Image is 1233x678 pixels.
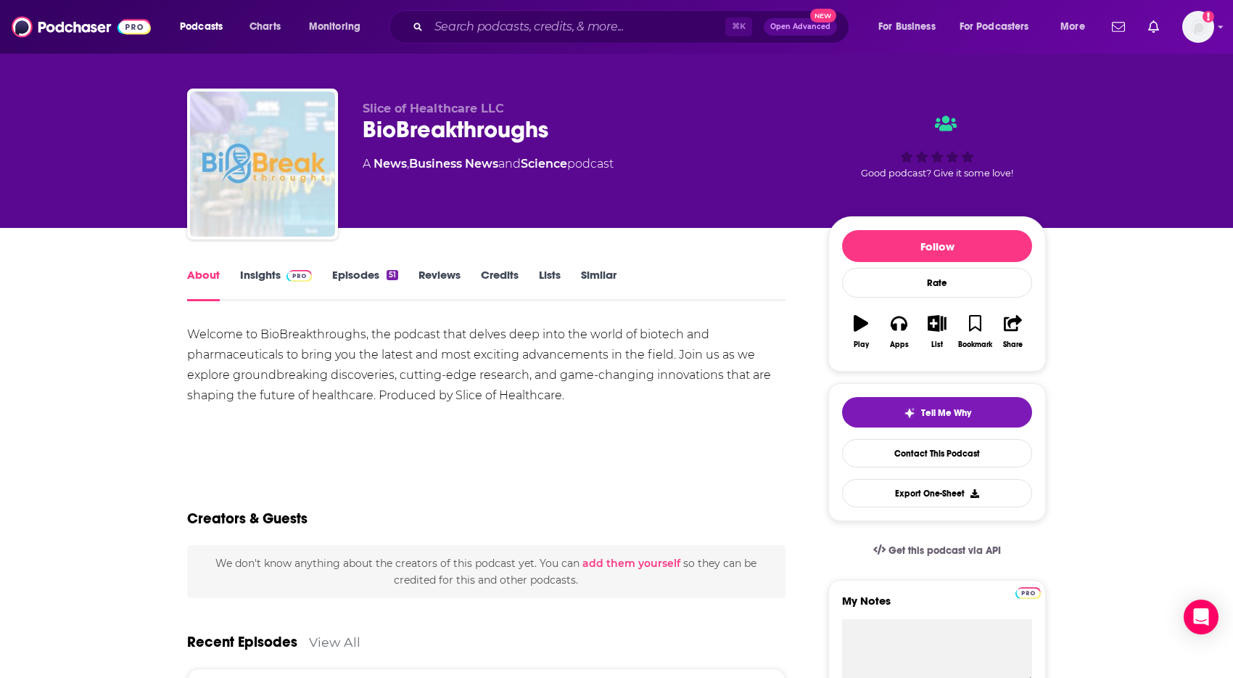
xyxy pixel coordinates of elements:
[842,397,1032,428] button: tell me why sparkleTell Me Why
[1142,15,1165,39] a: Show notifications dropdown
[481,268,519,301] a: Credits
[403,10,863,44] div: Search podcasts, credits, & more...
[170,15,242,38] button: open menu
[240,268,312,301] a: InsightsPodchaser Pro
[890,340,909,349] div: Apps
[240,15,289,38] a: Charts
[1182,11,1214,43] button: Show profile menu
[581,268,616,301] a: Similar
[539,268,561,301] a: Lists
[1060,17,1085,37] span: More
[387,270,398,280] div: 51
[842,306,880,358] button: Play
[770,23,830,30] span: Open Advanced
[309,17,360,37] span: Monitoring
[842,230,1032,262] button: Follow
[1050,15,1103,38] button: open menu
[842,479,1032,507] button: Export One-Sheet
[418,268,461,301] a: Reviews
[862,533,1013,568] a: Get this podcast via API
[1015,585,1041,599] a: Pro website
[1182,11,1214,43] span: Logged in as TaftCommunications
[861,168,1013,179] span: Good podcast? Give it some love!
[888,544,1001,557] span: Get this podcast via API
[1003,340,1023,349] div: Share
[994,306,1032,358] button: Share
[187,268,220,301] a: About
[810,9,836,23] span: New
[12,13,151,41] img: Podchaser - Follow, Share and Rate Podcasts
[854,340,869,349] div: Play
[904,407,915,419] img: tell me why sparkle
[582,557,680,569] button: add them yourself
[498,157,521,171] span: and
[187,633,297,651] a: Recent Episodes
[190,91,335,237] img: BioBreakthroughs
[1015,587,1041,599] img: Podchaser Pro
[521,157,567,171] a: Science
[931,340,943,349] div: List
[842,439,1032,467] a: Contact This Podcast
[842,594,1032,619] label: My Notes
[956,306,994,358] button: Bookmark
[1184,600,1218,634] div: Open Intercom Messenger
[374,157,407,171] a: News
[429,15,725,38] input: Search podcasts, credits, & more...
[868,15,954,38] button: open menu
[725,17,752,36] span: ⌘ K
[1182,11,1214,43] img: User Profile
[828,102,1046,192] div: Good podcast? Give it some love!
[187,324,785,406] div: Welcome to BioBreakthroughs, the podcast that delves deep into the world of biotech and pharmaceu...
[1203,11,1214,23] svg: Add a profile image
[950,15,1050,38] button: open menu
[309,634,360,650] a: View All
[1106,15,1131,39] a: Show notifications dropdown
[918,306,956,358] button: List
[286,270,312,282] img: Podchaser Pro
[958,340,992,349] div: Bookmark
[960,17,1029,37] span: For Podcasters
[363,155,614,173] div: A podcast
[921,407,971,419] span: Tell Me Why
[409,157,498,171] a: Business News
[363,102,504,115] span: Slice of Healthcare LLC
[842,268,1032,298] div: Rate
[764,18,837,36] button: Open AdvancedNew
[187,510,308,528] h2: Creators & Guests
[878,17,936,37] span: For Business
[180,17,223,37] span: Podcasts
[250,17,281,37] span: Charts
[215,557,756,586] span: We don't know anything about the creators of this podcast yet . You can so they can be credited f...
[332,268,398,301] a: Episodes51
[407,157,409,171] span: ,
[880,306,917,358] button: Apps
[299,15,379,38] button: open menu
